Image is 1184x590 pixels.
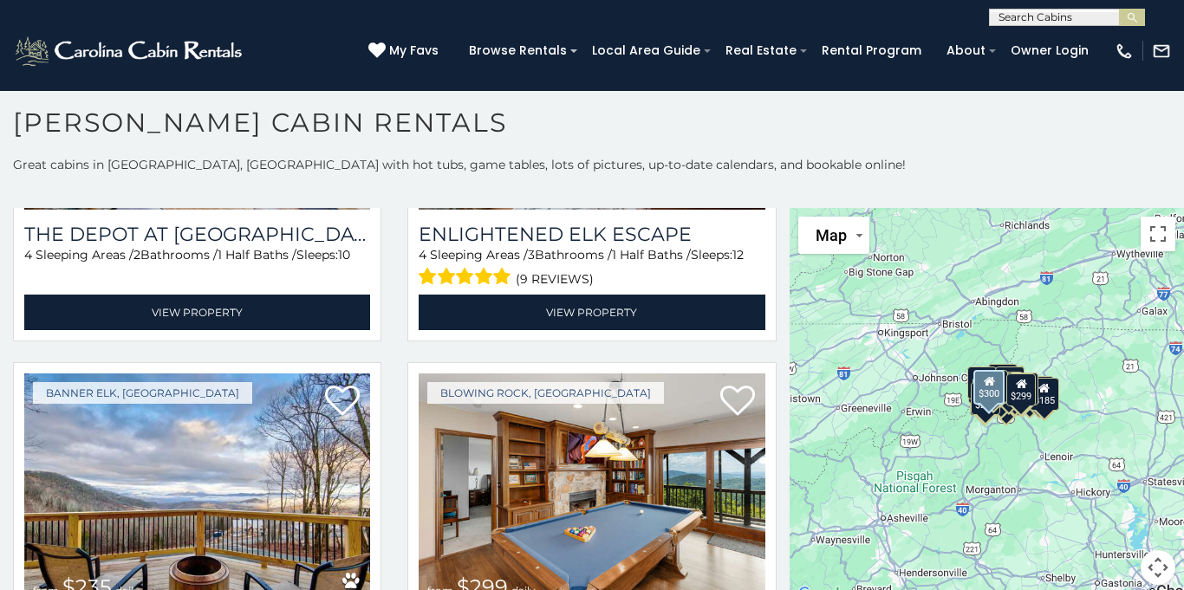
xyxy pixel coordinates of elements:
[995,366,1025,399] div: $210
[218,247,296,263] span: 1 Half Baths /
[33,382,252,404] a: Banner Elk, [GEOGRAPHIC_DATA]
[1152,42,1171,61] img: mail-regular-white.png
[1030,378,1059,411] div: $185
[13,34,247,68] img: White-1-2.png
[583,37,709,64] a: Local Area Guide
[1025,375,1055,408] div: $355
[24,246,370,290] div: Sleeping Areas / Bathrooms / Sleeps:
[720,384,755,420] a: Add to favorites
[717,37,805,64] a: Real Estate
[1002,37,1097,64] a: Owner Login
[798,217,869,254] button: Change map style
[419,223,764,246] a: Enlightened Elk Escape
[368,42,443,61] a: My Favs
[971,381,1000,414] div: $225
[419,246,764,290] div: Sleeping Areas / Bathrooms / Sleeps:
[813,37,930,64] a: Rental Program
[24,223,370,246] h3: The Depot at Fox Den
[612,247,691,263] span: 1 Half Baths /
[1141,217,1175,251] button: Toggle fullscreen view
[938,37,994,64] a: About
[133,247,140,263] span: 2
[974,370,1005,405] div: $300
[516,268,594,290] span: (9 reviews)
[24,295,370,330] a: View Property
[325,384,360,420] a: Add to favorites
[992,382,1021,415] div: $375
[24,247,32,263] span: 4
[986,376,1016,409] div: $205
[988,363,1018,396] div: $635
[338,247,350,263] span: 10
[528,247,535,263] span: 3
[24,223,370,246] a: The Depot at [GEOGRAPHIC_DATA]
[1141,550,1175,585] button: Map camera controls
[389,42,439,60] span: My Favs
[971,382,1000,415] div: $355
[1115,42,1134,61] img: phone-regular-white.png
[816,226,847,244] span: Map
[967,366,997,399] div: $720
[419,295,764,330] a: View Property
[1009,372,1038,405] div: $200
[732,247,744,263] span: 12
[460,37,576,64] a: Browse Rentals
[1007,373,1037,406] div: $299
[419,247,426,263] span: 4
[427,382,664,404] a: Blowing Rock, [GEOGRAPHIC_DATA]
